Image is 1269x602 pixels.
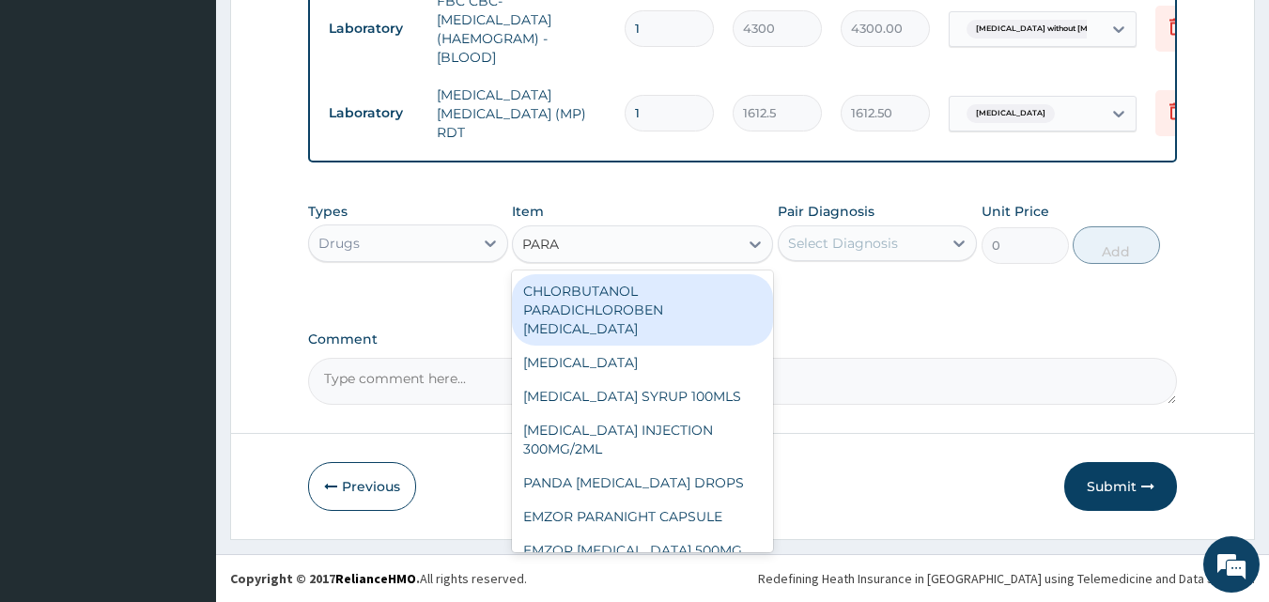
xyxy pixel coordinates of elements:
[308,332,1178,347] label: Comment
[512,202,544,221] label: Item
[512,500,773,533] div: EMZOR PARANIGHT CAPSULE
[788,234,898,253] div: Select Diagnosis
[512,466,773,500] div: PANDA [MEDICAL_DATA] DROPS
[982,202,1049,221] label: Unit Price
[427,76,615,151] td: [MEDICAL_DATA] [MEDICAL_DATA] (MP) RDT
[512,379,773,413] div: [MEDICAL_DATA] SYRUP 100MLS
[308,9,353,54] div: Minimize live chat window
[98,105,316,130] div: Chat with us now
[230,570,420,587] strong: Copyright © 2017 .
[9,402,358,468] textarea: Type your message and hit 'Enter'
[318,234,360,253] div: Drugs
[308,204,348,220] label: Types
[335,570,416,587] a: RelianceHMO
[967,20,1156,39] span: [MEDICAL_DATA] without [MEDICAL_DATA]
[778,202,874,221] label: Pair Diagnosis
[35,94,76,141] img: d_794563401_company_1708531726252_794563401
[1073,226,1160,264] button: Add
[319,96,427,131] td: Laboratory
[512,413,773,466] div: [MEDICAL_DATA] INJECTION 300MG/2ML
[512,533,773,567] div: EMZOR [MEDICAL_DATA] 500MG
[512,274,773,346] div: CHLORBUTANOL PARADICHLOROBEN [MEDICAL_DATA]
[967,104,1055,123] span: [MEDICAL_DATA]
[308,462,416,511] button: Previous
[216,554,1269,602] footer: All rights reserved.
[319,11,427,46] td: Laboratory
[758,569,1255,588] div: Redefining Heath Insurance in [GEOGRAPHIC_DATA] using Telemedicine and Data Science!
[109,181,259,371] span: We're online!
[512,346,773,379] div: [MEDICAL_DATA]
[1064,462,1177,511] button: Submit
